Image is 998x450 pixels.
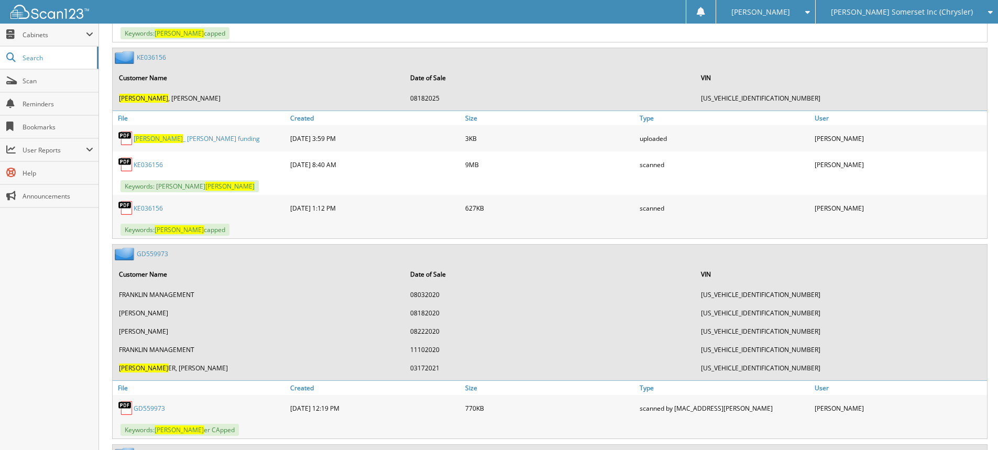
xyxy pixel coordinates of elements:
[831,9,973,15] span: [PERSON_NAME] Somerset Inc (Chrysler)
[812,197,987,218] div: [PERSON_NAME]
[637,381,812,395] a: Type
[23,100,93,108] span: Reminders
[288,381,463,395] a: Created
[405,264,695,285] th: Date of Sale
[946,400,998,450] iframe: Chat Widget
[812,154,987,175] div: [PERSON_NAME]
[23,169,93,178] span: Help
[405,67,695,89] th: Date of Sale
[696,304,986,322] td: [US_VEHICLE_IDENTIFICATION_NUMBER]
[637,154,812,175] div: scanned
[696,264,986,285] th: VIN
[155,29,204,38] span: [PERSON_NAME]
[812,398,987,419] div: [PERSON_NAME]
[134,404,165,413] a: GD559973
[155,425,204,434] span: [PERSON_NAME]
[23,30,86,39] span: Cabinets
[134,134,260,143] a: [PERSON_NAME]_ [PERSON_NAME] funding
[120,224,229,236] span: Keywords: capped
[205,182,255,191] span: [PERSON_NAME]
[463,197,638,218] div: 627KB
[120,180,259,192] span: Keywords: [PERSON_NAME]
[463,111,638,125] a: Size
[731,9,790,15] span: [PERSON_NAME]
[134,160,163,169] a: KE036156
[113,381,288,395] a: File
[10,5,89,19] img: scan123-logo-white.svg
[23,123,93,131] span: Bookmarks
[463,381,638,395] a: Size
[288,398,463,419] div: [DATE] 12:19 PM
[137,53,166,62] a: KE036156
[405,304,695,322] td: 08182020
[637,398,812,419] div: scanned by [MAC_ADDRESS][PERSON_NAME]
[114,341,404,358] td: FRANKLIN MANAGEMENT
[696,341,986,358] td: [US_VEHICLE_IDENTIFICATION_NUMBER]
[120,424,239,436] span: Keywords: er CApped
[120,27,229,39] span: Keywords: capped
[405,359,695,377] td: 03172021
[134,204,163,213] a: KE036156
[118,200,134,216] img: PDF.png
[696,90,986,107] td: [US_VEHICLE_IDENTIFICATION_NUMBER]
[114,304,404,322] td: [PERSON_NAME]
[119,94,168,103] span: [PERSON_NAME]
[23,146,86,155] span: User Reports
[113,111,288,125] a: File
[463,398,638,419] div: 770KB
[23,192,93,201] span: Announcements
[637,111,812,125] a: Type
[115,247,137,260] img: folder2.png
[463,154,638,175] div: 9MB
[118,400,134,416] img: PDF.png
[155,225,204,234] span: [PERSON_NAME]
[405,341,695,358] td: 11102020
[114,90,404,107] td: , [PERSON_NAME]
[812,128,987,149] div: [PERSON_NAME]
[118,130,134,146] img: PDF.png
[405,286,695,303] td: 08032020
[637,197,812,218] div: scanned
[137,249,168,258] a: GD559973
[463,128,638,149] div: 3KB
[288,154,463,175] div: [DATE] 8:40 AM
[288,111,463,125] a: Created
[812,111,987,125] a: User
[114,359,404,377] td: ER, [PERSON_NAME]
[696,67,986,89] th: VIN
[114,67,404,89] th: Customer Name
[23,53,92,62] span: Search
[114,264,404,285] th: Customer Name
[696,323,986,340] td: [US_VEHICLE_IDENTIFICATION_NUMBER]
[288,197,463,218] div: [DATE] 1:12 PM
[114,323,404,340] td: [PERSON_NAME]
[288,128,463,149] div: [DATE] 3:59 PM
[118,157,134,172] img: PDF.png
[115,51,137,64] img: folder2.png
[405,323,695,340] td: 08222020
[696,286,986,303] td: [US_VEHICLE_IDENTIFICATION_NUMBER]
[637,128,812,149] div: uploaded
[134,134,183,143] span: [PERSON_NAME]
[119,364,168,372] span: [PERSON_NAME]
[812,381,987,395] a: User
[405,90,695,107] td: 08182025
[23,76,93,85] span: Scan
[696,359,986,377] td: [US_VEHICLE_IDENTIFICATION_NUMBER]
[114,286,404,303] td: FRANKLIN MANAGEMENT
